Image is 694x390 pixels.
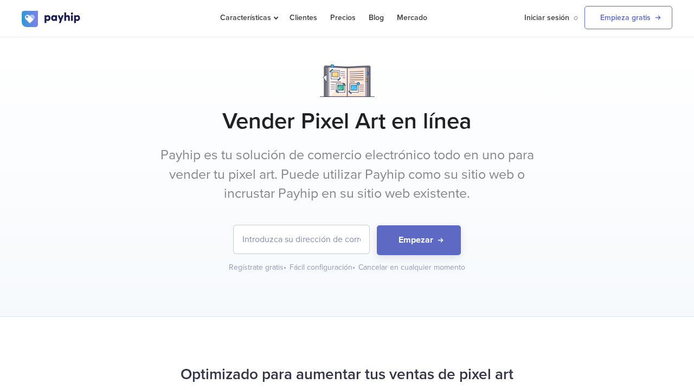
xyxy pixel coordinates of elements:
[220,13,277,22] span: Características
[22,360,672,389] h2: Optimizado para aumentar tus ventas de pixel art
[284,263,286,272] span: •
[377,225,461,255] button: Empezar
[22,108,672,135] h1: Vender Pixel Art en línea
[358,262,465,273] div: Cancelar en cualquier momento
[22,11,81,27] img: logo.svg
[290,262,356,273] div: Fácil configuración
[229,262,287,273] div: Regístrate gratis
[234,225,369,253] input: Introduzca su dirección de correo electrónico
[320,64,375,97] img: Notebook.png
[144,146,550,204] p: Payhip es tu solución de comercio electrónico todo en uno para vender tu pixel art. Puede utiliza...
[352,263,355,272] span: •
[584,6,672,29] a: Empieza gratis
